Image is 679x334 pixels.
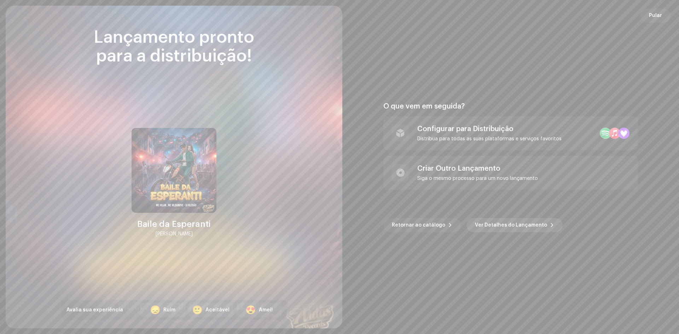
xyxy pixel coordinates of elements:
div: Lançamento pronto para a distribuição! [61,28,287,66]
div: [PERSON_NAME] [156,230,193,238]
span: Ver Detalhes do Lançamento [475,218,547,232]
re-a-post-create-item: Configurar para Distribuição [383,116,638,150]
div: 🙂 [192,306,203,314]
button: Ver Detalhes do Lançamento [466,218,563,232]
div: Ruim [163,306,175,314]
div: Baile da Esperanti [137,218,211,230]
img: be208f6f-1453-4f90-b09e-239a120ee186 [132,128,216,213]
span: Retornar ao catálogo [392,218,445,232]
span: Avalia sua experiência [66,307,123,312]
div: Distribua para todas as suas plataformas e serviços favoritos [417,136,562,142]
div: 😞 [150,306,161,314]
div: O que vem em seguida? [383,102,638,111]
span: Pular [649,8,662,23]
div: Configurar para Distribuição [417,125,562,133]
div: Criar Outro Lançamento [417,164,538,173]
button: Retornar ao catálogo [383,218,461,232]
div: Aceitável [205,306,230,314]
re-a-post-create-item: Criar Outro Lançamento [383,156,638,190]
div: Amei! [259,306,273,314]
div: 😍 [245,306,256,314]
button: Pular [640,8,671,23]
div: Siga o mesmo processo para um novo lançamento [417,176,538,181]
